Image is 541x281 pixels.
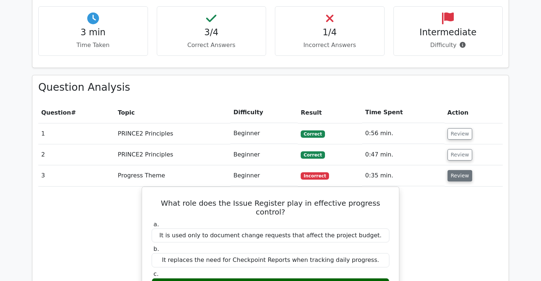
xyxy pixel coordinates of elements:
[448,170,473,181] button: Review
[45,41,142,50] p: Time Taken
[115,144,230,165] td: PRINCE2 Principles
[362,165,444,186] td: 0:35 min.
[400,27,497,38] h4: Intermediate
[230,165,298,186] td: Beginner
[38,81,503,94] h3: Question Analysis
[301,151,325,159] span: Correct
[163,27,260,38] h4: 3/4
[362,144,444,165] td: 0:47 min.
[400,41,497,50] p: Difficulty
[45,27,142,38] h4: 3 min
[163,41,260,50] p: Correct Answers
[230,102,298,123] th: Difficulty
[281,41,378,50] p: Incorrect Answers
[298,102,362,123] th: Result
[230,144,298,165] td: Beginner
[38,102,115,123] th: #
[362,102,444,123] th: Time Spent
[281,27,378,38] h4: 1/4
[38,165,115,186] td: 3
[448,149,473,161] button: Review
[362,123,444,144] td: 0:56 min.
[115,123,230,144] td: PRINCE2 Principles
[115,102,230,123] th: Topic
[38,123,115,144] td: 1
[448,128,473,140] button: Review
[445,102,503,123] th: Action
[41,109,71,116] span: Question
[301,172,329,180] span: Incorrect
[152,228,389,243] div: It is used only to document change requests that affect the project budget.
[115,165,230,186] td: Progress Theme
[153,270,159,277] span: c.
[152,253,389,267] div: It replaces the need for Checkpoint Reports when tracking daily progress.
[38,144,115,165] td: 2
[301,130,325,138] span: Correct
[153,221,159,228] span: a.
[230,123,298,144] td: Beginner
[153,245,159,252] span: b.
[151,199,390,216] h5: What role does the Issue Register play in effective progress control?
